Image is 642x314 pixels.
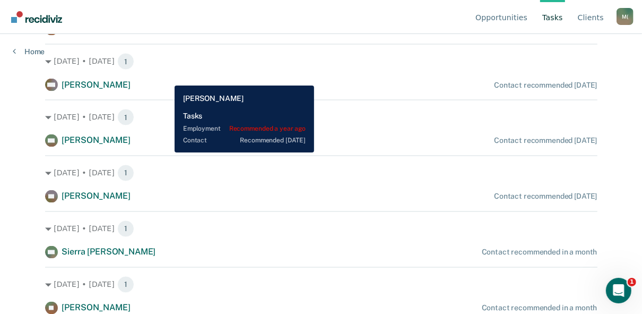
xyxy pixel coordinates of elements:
span: 1 [117,276,134,293]
div: [DATE] • [DATE] 1 [45,165,597,182]
span: [PERSON_NAME] [62,191,131,201]
div: M ( [617,8,634,25]
button: Profile dropdown button [617,8,634,25]
div: Contact recommended [DATE] [494,81,597,90]
span: 1 [117,109,134,126]
span: Sierra [PERSON_NAME] [62,247,156,257]
span: [PERSON_NAME] [62,303,131,313]
div: [DATE] • [DATE] 1 [45,220,597,237]
div: [DATE] • [DATE] 1 [45,276,597,293]
img: Recidiviz [11,11,62,23]
span: [PERSON_NAME] [62,135,131,146]
a: Home [13,47,45,56]
iframe: Intercom live chat [606,278,631,303]
span: 1 [628,278,636,286]
div: [DATE] • [DATE] 1 [45,53,597,70]
div: Contact recommended in a month [482,304,597,313]
div: Contact recommended [DATE] [494,137,597,146]
div: Contact recommended in a month [482,248,597,257]
span: [PERSON_NAME] [62,80,131,90]
div: [DATE] • [DATE] 1 [45,109,597,126]
span: 1 [117,165,134,182]
div: Contact recommended [DATE] [494,192,597,201]
span: 1 [117,220,134,237]
span: 1 [117,53,134,70]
